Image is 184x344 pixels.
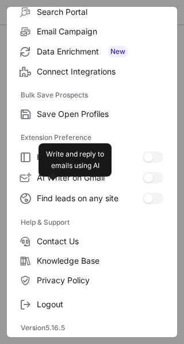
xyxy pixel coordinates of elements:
[7,41,177,62] label: Data Enrichment New
[21,128,163,147] label: Extension Preference
[7,62,177,81] label: Connect Integrations
[37,275,163,286] span: Privacy Policy
[7,271,177,290] label: Privacy Policy
[37,152,143,162] span: Hide Sidebar
[37,109,163,119] span: Save Open Profiles
[37,193,143,204] span: Find leads on any site
[21,213,163,232] label: Help & Support
[37,299,163,310] span: Logout
[7,104,177,124] label: Save Open Profiles
[37,7,163,17] span: Search Portal
[37,67,163,77] span: Connect Integrations
[7,22,177,41] label: Email Campaign
[7,147,177,167] label: Hide Sidebar
[37,26,163,37] span: Email Campaign
[37,46,163,57] span: Data Enrichment
[37,256,163,266] span: Knowledge Base
[7,251,177,271] label: Knowledge Base
[7,232,177,251] label: Contact Us
[7,188,177,209] label: Find leads on any site
[7,319,177,337] div: Version 5.16.5
[37,173,143,183] span: AI Writer on Gmail
[7,295,177,314] label: Logout
[7,167,177,188] label: AI Writer on Gmail Write and reply toemails using AI
[37,236,163,247] span: Contact Us
[21,86,163,104] label: Bulk Save Prospects
[7,2,177,22] label: Search Portal
[108,46,128,57] span: New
